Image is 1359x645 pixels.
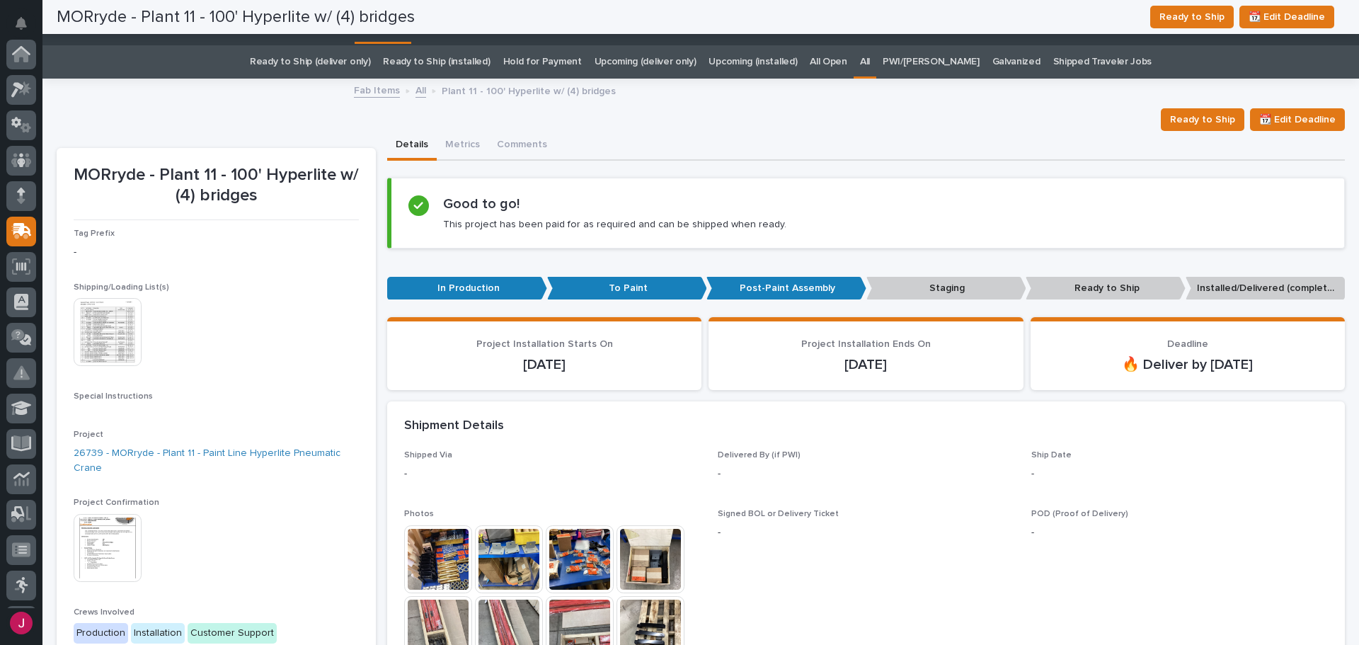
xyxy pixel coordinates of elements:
[718,467,1014,481] p: -
[387,277,547,300] p: In Production
[74,165,359,206] p: MORryde - Plant 11 - 100' Hyperlite w/ (4) bridges
[6,608,36,638] button: users-avatar
[866,277,1026,300] p: Staging
[860,45,870,79] a: All
[404,356,684,373] p: [DATE]
[250,45,370,79] a: Ready to Ship (deliver only)
[404,451,452,460] span: Shipped Via
[74,608,134,617] span: Crews Involved
[547,277,707,300] p: To Paint
[74,245,359,260] p: -
[503,45,582,79] a: Hold for Payment
[74,430,103,439] span: Project
[1031,467,1328,481] p: -
[1031,510,1128,518] span: POD (Proof of Delivery)
[354,81,400,98] a: Fab Items
[709,45,797,79] a: Upcoming (installed)
[74,229,115,238] span: Tag Prefix
[1250,108,1345,131] button: 📆 Edit Deadline
[1167,339,1208,349] span: Deadline
[1161,108,1244,131] button: Ready to Ship
[387,131,437,161] button: Details
[404,510,434,518] span: Photos
[74,283,169,292] span: Shipping/Loading List(s)
[415,81,426,98] a: All
[1259,111,1336,128] span: 📆 Edit Deadline
[595,45,696,79] a: Upcoming (deliver only)
[1026,277,1186,300] p: Ready to Ship
[404,467,701,481] p: -
[1053,45,1152,79] a: Shipped Traveler Jobs
[706,277,866,300] p: Post-Paint Assembly
[74,498,159,507] span: Project Confirmation
[131,623,185,644] div: Installation
[443,218,786,231] p: This project has been paid for as required and can be shipped when ready.
[437,131,488,161] button: Metrics
[18,17,36,40] div: Notifications
[404,418,504,434] h2: Shipment Details
[992,45,1040,79] a: Galvanized
[801,339,931,349] span: Project Installation Ends On
[74,392,153,401] span: Special Instructions
[883,45,980,79] a: PWI/[PERSON_NAME]
[718,510,839,518] span: Signed BOL or Delivery Ticket
[1031,451,1072,460] span: Ship Date
[6,8,36,38] button: Notifications
[383,45,490,79] a: Ready to Ship (installed)
[810,45,847,79] a: All Open
[488,131,556,161] button: Comments
[1031,525,1328,540] p: -
[1186,277,1346,300] p: Installed/Delivered (completely done)
[718,525,1014,540] p: -
[726,356,1006,373] p: [DATE]
[74,623,128,644] div: Production
[442,82,616,98] p: Plant 11 - 100' Hyperlite w/ (4) bridges
[1048,356,1328,373] p: 🔥 Deliver by [DATE]
[74,446,359,476] a: 26739 - MORryde - Plant 11 - Paint Line Hyperlite Pneumatic Crane
[443,195,520,212] h2: Good to go!
[718,451,801,460] span: Delivered By (if PWI)
[476,339,613,349] span: Project Installation Starts On
[1170,111,1235,128] span: Ready to Ship
[188,623,277,644] div: Customer Support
